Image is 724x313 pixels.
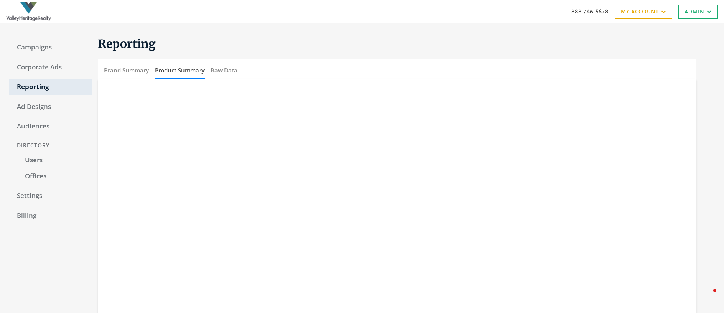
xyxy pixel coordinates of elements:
[571,7,609,15] a: 888.746.5678
[9,138,92,153] div: Directory
[9,188,92,204] a: Settings
[9,79,92,95] a: Reporting
[104,62,149,79] button: Brand Summary
[98,36,696,51] h1: Reporting
[17,152,92,168] a: Users
[9,99,92,115] a: Ad Designs
[6,2,51,21] img: Adwerx
[9,40,92,56] a: Campaigns
[698,287,716,305] iframe: Intercom live chat
[9,208,92,224] a: Billing
[211,62,237,79] button: Raw Data
[9,59,92,76] a: Corporate Ads
[17,168,92,185] a: Offices
[678,5,718,19] a: Admin
[9,119,92,135] a: Audiences
[615,5,672,19] a: My Account
[155,62,205,79] button: Product Summary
